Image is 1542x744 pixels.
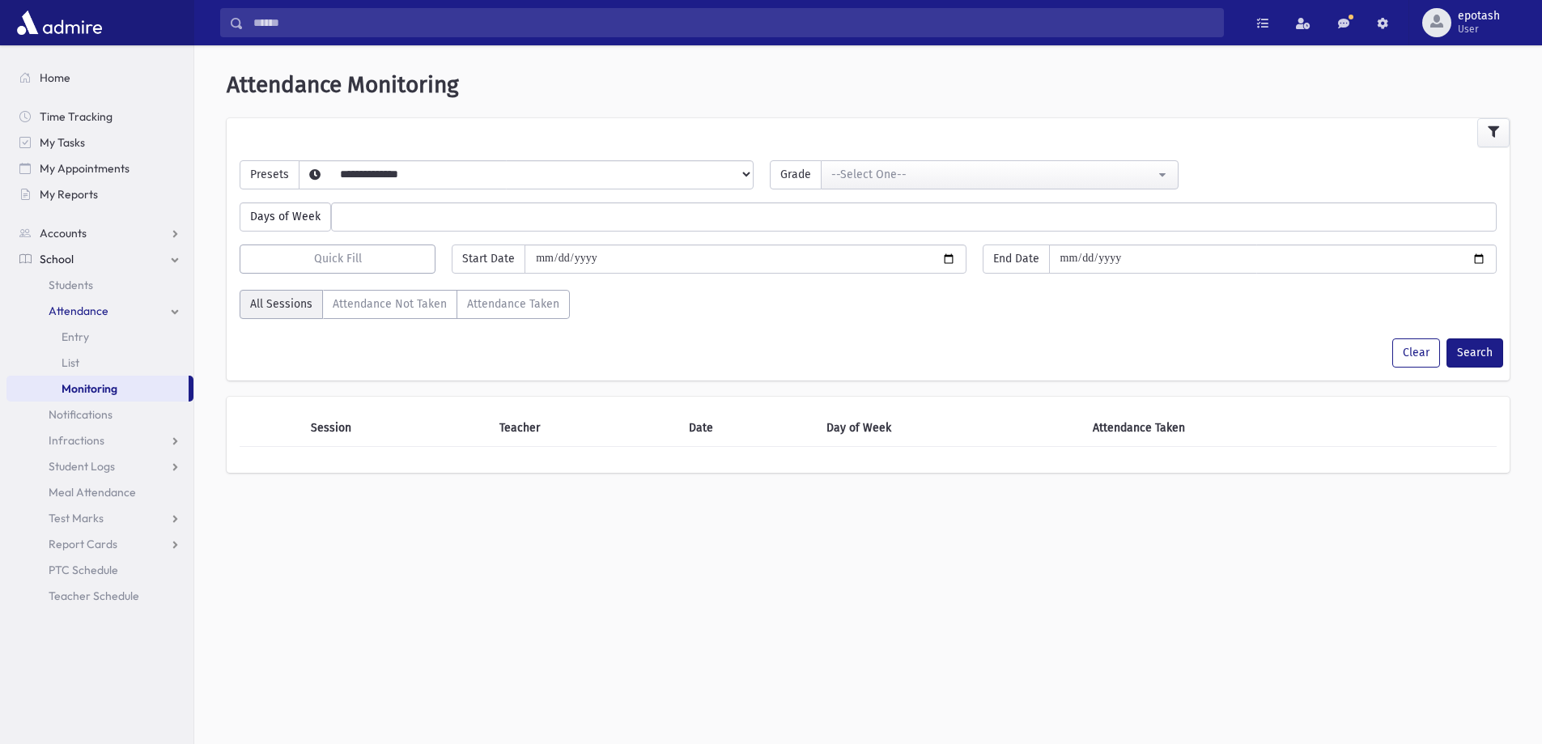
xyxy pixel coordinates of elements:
a: Test Marks [6,505,193,531]
span: Student Logs [49,459,115,474]
th: Day of Week [817,410,1082,447]
span: Quick Fill [314,252,362,266]
span: Teacher Schedule [49,589,139,603]
span: Students [49,278,93,292]
span: Time Tracking [40,109,113,124]
a: Home [6,65,193,91]
a: Student Logs [6,453,193,479]
th: Teacher [490,410,679,447]
span: Attendance Monitoring [227,71,459,98]
span: Notifications [49,407,113,422]
button: --Select One-- [821,160,1178,189]
a: PTC Schedule [6,557,193,583]
span: Entry [62,329,89,344]
span: My Appointments [40,161,130,176]
th: Attendance Taken [1083,410,1436,447]
a: Accounts [6,220,193,246]
span: Meal Attendance [49,485,136,500]
a: Monitoring [6,376,189,402]
span: Monitoring [62,381,117,396]
span: My Reports [40,187,98,202]
label: Attendance Taken [457,290,570,319]
a: My Tasks [6,130,193,155]
a: My Appointments [6,155,193,181]
a: Time Tracking [6,104,193,130]
span: Accounts [40,226,87,240]
button: Quick Fill [240,244,435,274]
div: --Select One-- [831,166,1154,183]
span: User [1458,23,1500,36]
span: List [62,355,79,370]
button: Clear [1392,338,1440,368]
a: My Reports [6,181,193,207]
a: Attendance [6,298,193,324]
label: Attendance Not Taken [322,290,457,319]
span: My Tasks [40,135,85,150]
input: Search [244,8,1223,37]
div: AttTaken [240,290,570,325]
span: Report Cards [49,537,117,551]
a: Teacher Schedule [6,583,193,609]
span: Grade [770,160,822,189]
span: Home [40,70,70,85]
button: Search [1446,338,1503,368]
a: Report Cards [6,531,193,557]
th: Session [301,410,491,447]
span: epotash [1458,10,1500,23]
img: AdmirePro [13,6,106,39]
span: Test Marks [49,511,104,525]
a: Notifications [6,402,193,427]
span: Start Date [452,244,525,274]
span: Infractions [49,433,104,448]
a: Entry [6,324,193,350]
a: Students [6,272,193,298]
a: School [6,246,193,272]
a: Infractions [6,427,193,453]
span: Presets [240,160,299,189]
span: Attendance [49,304,108,318]
a: List [6,350,193,376]
span: End Date [983,244,1050,274]
span: PTC Schedule [49,563,118,577]
th: Date [679,410,817,447]
span: School [40,252,74,266]
label: All Sessions [240,290,323,319]
span: Days of Week [240,202,331,232]
a: Meal Attendance [6,479,193,505]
